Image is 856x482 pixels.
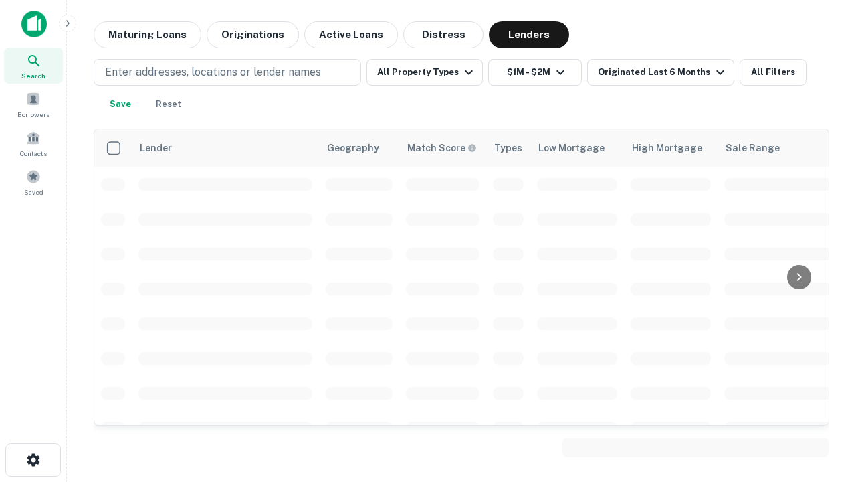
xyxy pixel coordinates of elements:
button: All Filters [740,59,807,86]
button: Originated Last 6 Months [587,59,734,86]
th: High Mortgage [624,129,718,167]
span: Search [21,70,45,81]
span: Contacts [20,148,47,159]
img: capitalize-icon.png [21,11,47,37]
a: Contacts [4,125,63,161]
a: Search [4,48,63,84]
button: Lenders [489,21,569,48]
button: Distress [403,21,484,48]
th: Geography [319,129,399,167]
h6: Match Score [407,141,474,155]
button: Reset [147,91,190,118]
th: Sale Range [718,129,838,167]
div: Capitalize uses an advanced AI algorithm to match your search with the best lender. The match sco... [407,141,477,155]
iframe: Chat Widget [789,375,856,439]
a: Saved [4,164,63,200]
th: Types [486,129,530,167]
div: Low Mortgage [538,140,605,156]
th: Low Mortgage [530,129,624,167]
div: Lender [140,140,172,156]
button: Active Loans [304,21,398,48]
th: Lender [132,129,319,167]
th: Capitalize uses an advanced AI algorithm to match your search with the best lender. The match sco... [399,129,486,167]
span: Borrowers [17,109,49,120]
p: Enter addresses, locations or lender names [105,64,321,80]
div: Types [494,140,522,156]
div: Sale Range [726,140,780,156]
button: Enter addresses, locations or lender names [94,59,361,86]
div: High Mortgage [632,140,702,156]
div: Geography [327,140,379,156]
button: Save your search to get updates of matches that match your search criteria. [99,91,142,118]
button: $1M - $2M [488,59,582,86]
div: Originated Last 6 Months [598,64,728,80]
span: Saved [24,187,43,197]
button: All Property Types [366,59,483,86]
button: Maturing Loans [94,21,201,48]
button: Originations [207,21,299,48]
a: Borrowers [4,86,63,123]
